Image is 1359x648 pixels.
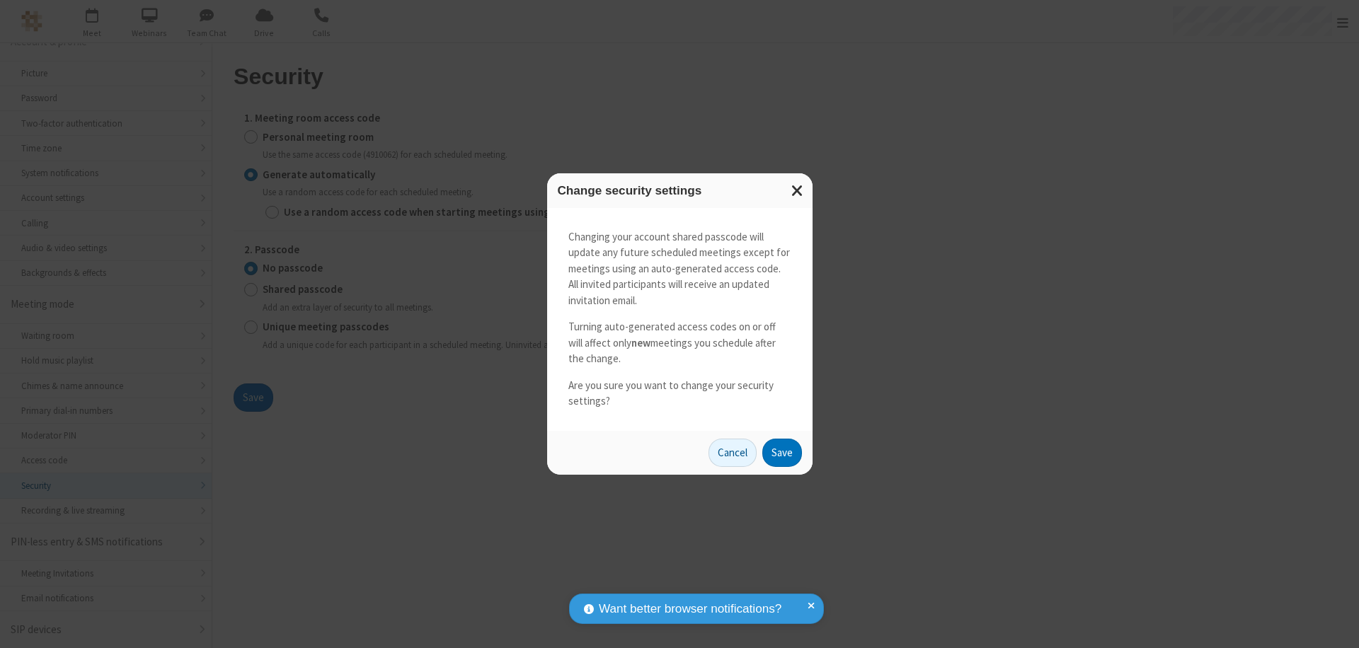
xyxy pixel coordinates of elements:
[631,336,650,349] strong: new
[568,378,791,410] p: Are you sure you want to change your security settings?
[762,439,802,467] button: Save
[568,319,791,367] p: Turning auto-generated access codes on or off will affect only meetings you schedule after the ch...
[568,229,791,309] p: Changing your account shared passcode will update any future scheduled meetings except for meetin...
[599,600,781,618] span: Want better browser notifications?
[783,173,813,208] button: Close modal
[709,439,757,467] button: Cancel
[558,184,802,197] h3: Change security settings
